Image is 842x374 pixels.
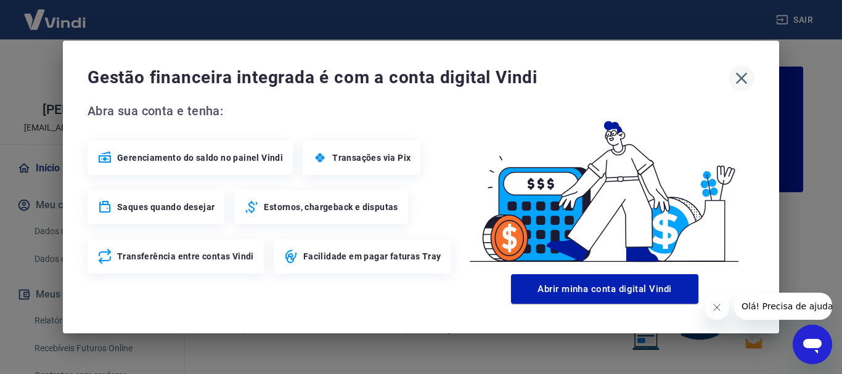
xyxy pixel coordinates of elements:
[117,250,254,262] span: Transferência entre contas Vindi
[734,293,832,320] iframe: Mensagem da empresa
[88,65,729,90] span: Gestão financeira integrada é com a conta digital Vindi
[511,274,698,304] button: Abrir minha conta digital Vindi
[264,201,398,213] span: Estornos, chargeback e disputas
[455,101,754,269] img: Good Billing
[793,325,832,364] iframe: Botão para abrir a janela de mensagens
[705,295,729,320] iframe: Fechar mensagem
[117,201,215,213] span: Saques quando desejar
[332,152,411,164] span: Transações via Pix
[117,152,283,164] span: Gerenciamento do saldo no painel Vindi
[7,9,104,18] span: Olá! Precisa de ajuda?
[88,101,455,121] span: Abra sua conta e tenha:
[303,250,441,262] span: Facilidade em pagar faturas Tray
